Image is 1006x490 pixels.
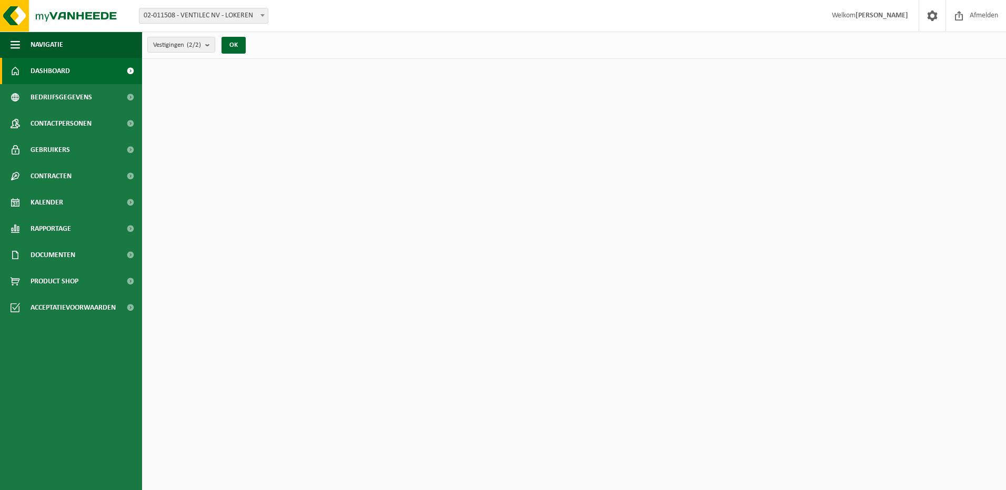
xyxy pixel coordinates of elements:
[187,42,201,48] count: (2/2)
[856,12,908,19] strong: [PERSON_NAME]
[31,110,92,137] span: Contactpersonen
[31,163,72,189] span: Contracten
[31,137,70,163] span: Gebruikers
[31,242,75,268] span: Documenten
[222,37,246,54] button: OK
[31,58,70,84] span: Dashboard
[147,37,215,53] button: Vestigingen(2/2)
[31,268,78,294] span: Product Shop
[139,8,268,24] span: 02-011508 - VENTILEC NV - LOKEREN
[31,294,116,321] span: Acceptatievoorwaarden
[31,32,63,58] span: Navigatie
[31,189,63,216] span: Kalender
[153,37,201,53] span: Vestigingen
[139,8,268,23] span: 02-011508 - VENTILEC NV - LOKEREN
[31,216,71,242] span: Rapportage
[31,84,92,110] span: Bedrijfsgegevens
